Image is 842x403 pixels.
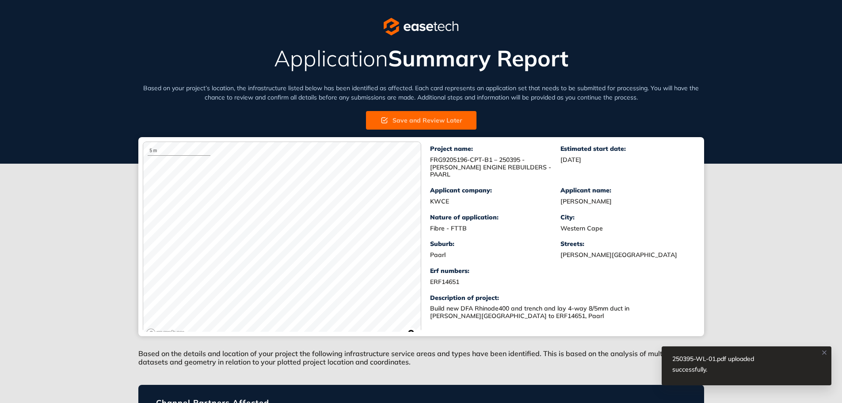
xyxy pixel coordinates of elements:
div: KWCE [430,198,560,205]
canvas: Map [143,142,421,341]
div: FRG9205196-CPT-B1 – 250395 -[PERSON_NAME] ENGINE REBUILDERS - PAARL [430,156,560,178]
div: [DATE] [560,156,691,164]
div: Nature of application: [430,214,560,221]
div: 5 m [148,146,211,156]
div: 250395-WL-01.pdf uploaded successfully. [672,353,799,375]
div: Paarl [430,251,560,259]
div: Fibre - FTTB [430,225,560,232]
div: Streets: [560,240,691,248]
div: ERF14651 [430,278,560,286]
div: Based on the details and location of your project the following infrastructure service areas and ... [138,336,704,372]
div: Erf numbers: [430,267,560,275]
div: [PERSON_NAME][GEOGRAPHIC_DATA] [560,251,691,259]
img: logo [384,18,458,35]
a: Mapbox logo [146,328,185,338]
span: Summary Report [388,44,568,72]
div: Estimated start date: [560,145,691,153]
div: Applicant name: [560,187,691,194]
span: Save and Review Later [392,115,462,125]
div: Description of project: [430,294,691,302]
div: Applicant company: [430,187,560,194]
h2: Application [138,46,704,70]
button: Save and Review Later [366,111,476,130]
div: Project name: [430,145,560,153]
div: [PERSON_NAME] [560,198,691,205]
span: Toggle attribution [408,328,414,338]
div: Western Cape [560,225,691,232]
div: City: [560,214,691,221]
div: Build new DFA Rhinode400 and trench and lay 4-way 8/5mm duct in [PERSON_NAME][GEOGRAPHIC_DATA] to... [430,305,651,320]
div: Suburb: [430,240,560,248]
div: Based on your project’s location, the infrastructure listed below has been identified as affected... [138,84,704,102]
